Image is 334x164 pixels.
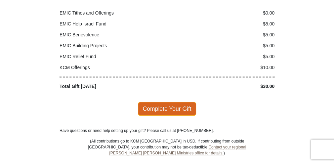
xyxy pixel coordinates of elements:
div: $10.00 [167,64,278,71]
div: $0.00 [167,10,278,17]
div: EMIC Building Projects [56,42,167,49]
div: $5.00 [167,42,278,49]
div: EMIC Relief Fund [56,53,167,60]
p: Have questions or need help setting up your gift? Please call us at [PHONE_NUMBER]. [60,128,274,134]
div: $5.00 [167,20,278,27]
div: $5.00 [167,53,278,60]
div: Total Gift [DATE] [56,83,167,90]
div: $5.00 [167,31,278,38]
div: KCM Offerings [56,64,167,71]
span: Complete Your Gift [138,102,196,116]
div: EMIC Tithes and Offerings [56,10,167,17]
div: EMIC Benevolence [56,31,167,38]
div: EMIC Help Israel Fund [56,20,167,27]
div: $30.00 [167,83,278,90]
